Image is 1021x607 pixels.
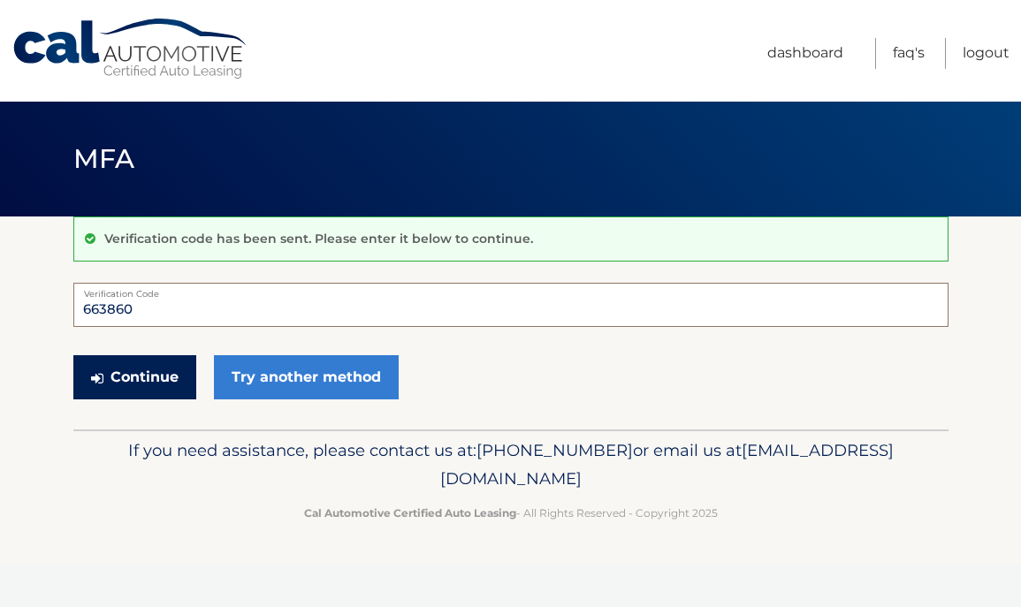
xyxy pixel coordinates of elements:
p: - All Rights Reserved - Copyright 2025 [85,504,937,522]
a: Try another method [214,355,399,399]
a: Dashboard [767,38,843,69]
a: Logout [963,38,1010,69]
input: Verification Code [73,283,949,327]
a: FAQ's [893,38,925,69]
span: [PHONE_NUMBER] [476,440,633,460]
a: Cal Automotive [11,18,250,80]
strong: Cal Automotive Certified Auto Leasing [304,506,516,520]
button: Continue [73,355,196,399]
span: [EMAIL_ADDRESS][DOMAIN_NAME] [440,440,894,489]
label: Verification Code [73,283,949,297]
p: Verification code has been sent. Please enter it below to continue. [104,231,533,247]
p: If you need assistance, please contact us at: or email us at [85,436,937,493]
span: MFA [73,142,135,175]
